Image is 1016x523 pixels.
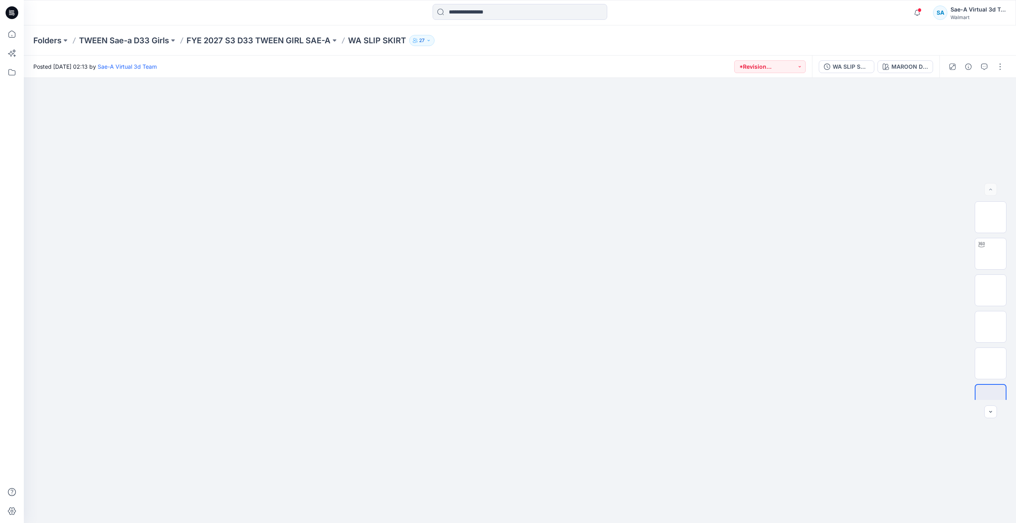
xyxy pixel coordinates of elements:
div: Sae-A Virtual 3d Team [951,5,1006,14]
div: WA SLIP SKIRT_SAEA_091625 [833,62,869,71]
div: SA [933,6,947,20]
button: Details [962,60,975,73]
a: TWEEN Sae-a D33 Girls [79,35,169,46]
span: Posted [DATE] 02:13 by [33,62,157,71]
a: FYE 2027 S3 D33 TWEEN GIRL SAE-A [187,35,331,46]
p: WA SLIP SKIRT [348,35,406,46]
a: Sae-A Virtual 3d Team [98,63,157,70]
a: Folders [33,35,62,46]
p: 27 [419,36,425,45]
div: Walmart [951,14,1006,20]
button: MAROON DUST [877,60,933,73]
button: 27 [409,35,435,46]
button: WA SLIP SKIRT_SAEA_091625 [819,60,874,73]
div: MAROON DUST [891,62,928,71]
